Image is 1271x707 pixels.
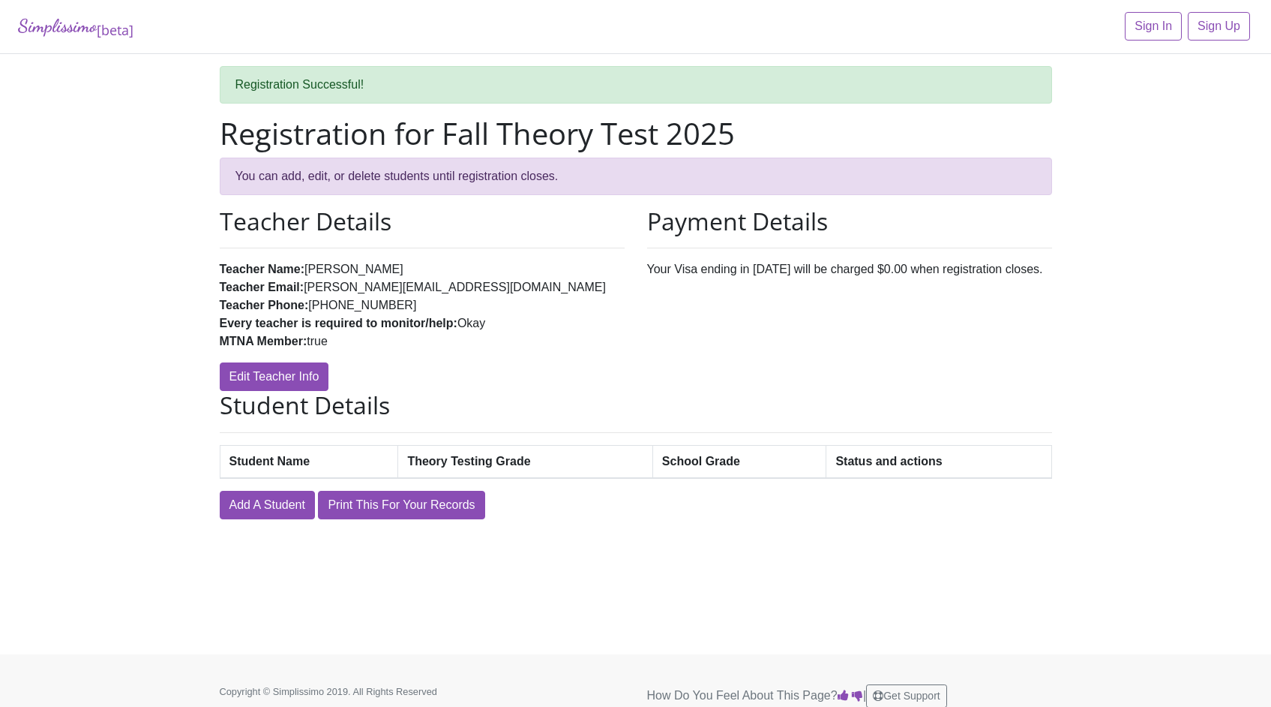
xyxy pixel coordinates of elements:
th: School Grade [652,445,826,478]
th: Student Name [220,445,398,478]
div: You can add, edit, or delete students until registration closes. [220,158,1052,195]
a: Edit Teacher Info [220,363,329,391]
a: Print This For Your Records [318,491,484,519]
li: Okay [220,314,625,332]
a: Add A Student [220,491,315,519]
th: Theory Testing Grade [398,445,652,478]
p: Copyright © Simplissimo 2019. All Rights Reserved [220,684,482,699]
strong: MTNA Member: [220,335,307,347]
div: Registration Successful! [220,66,1052,104]
div: Your Visa ending in [DATE] will be charged $0.00 when registration closes. [636,207,1063,391]
li: [PERSON_NAME][EMAIL_ADDRESS][DOMAIN_NAME] [220,278,625,296]
li: [PHONE_NUMBER] [220,296,625,314]
strong: Teacher Phone: [220,299,309,311]
a: Sign Up [1188,12,1250,41]
li: true [220,332,625,350]
h1: Registration for Fall Theory Test 2025 [220,116,1052,152]
h2: Teacher Details [220,207,625,236]
h2: Payment Details [647,207,1052,236]
strong: Teacher Email: [220,281,304,293]
sub: [beta] [97,21,133,39]
strong: Teacher Name: [220,263,305,275]
a: Sign In [1125,12,1182,41]
a: Simplissimo[beta] [18,12,133,41]
th: Status and actions [826,445,1051,478]
li: [PERSON_NAME] [220,260,625,278]
h2: Student Details [220,391,1052,420]
strong: Every teacher is required to monitor/help: [220,317,457,329]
